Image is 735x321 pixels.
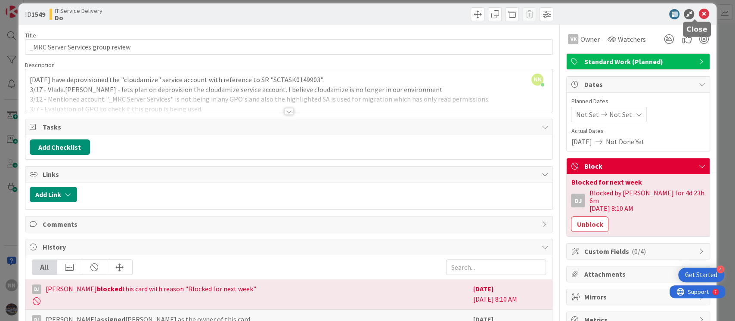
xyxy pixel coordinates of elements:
span: Not Done Yet [605,136,644,147]
div: Open Get Started checklist, remaining modules: 4 [678,268,724,282]
span: Support [18,1,39,12]
span: Not Set [609,109,632,120]
span: ID [25,9,45,19]
span: Planned Dates [571,97,705,106]
div: 7 [45,3,47,10]
span: Actual Dates [571,127,705,136]
p: [DATE] have deprovisioned the "cloudamize" service account with reference to SR "SCTASK0149903". [30,75,549,85]
div: VK [568,34,578,44]
span: Tasks [43,122,537,132]
span: Dates [584,79,694,90]
b: [DATE] [473,284,493,293]
div: All [32,260,57,275]
div: [DATE] 8:10 AM [473,284,546,305]
input: Search... [446,259,546,275]
button: Add Checklist [30,139,90,155]
span: NN [531,74,543,86]
div: Get Started [685,271,717,279]
span: Standard Work (Planned) [584,56,694,67]
span: Attachments [584,269,694,279]
span: Block [584,161,694,171]
input: type card name here... [25,39,553,55]
b: Do [55,14,102,21]
span: Watchers [617,34,645,44]
div: DJ [571,194,585,207]
div: 4 [716,265,724,273]
div: Blocked for next week [571,179,705,185]
div: Blocked by [PERSON_NAME] for 4d 23h 6m [DATE] 8:10 AM [589,189,705,212]
span: Description [25,61,55,69]
button: Unblock [571,216,608,232]
span: [PERSON_NAME] this card with reason "Blocked for next week" [46,284,256,294]
span: Custom Fields [584,246,694,256]
h5: Close [686,25,707,34]
b: blocked [97,284,122,293]
label: Title [25,31,36,39]
p: 3/17 - Vlade.[PERSON_NAME] - lets plan on deprovision the cloudamize service account. I believe c... [30,85,549,95]
span: [DATE] [571,136,592,147]
span: History [43,242,537,252]
b: 1549 [31,10,45,19]
span: ( 0/4 ) [631,247,645,256]
button: Add Link [30,187,77,202]
span: Owner [580,34,599,44]
span: IT Service Delivery [55,7,102,14]
div: DJ [32,284,41,294]
span: Comments [43,219,537,229]
span: Mirrors [584,292,694,302]
span: Not Set [576,109,599,120]
span: Links [43,169,537,179]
